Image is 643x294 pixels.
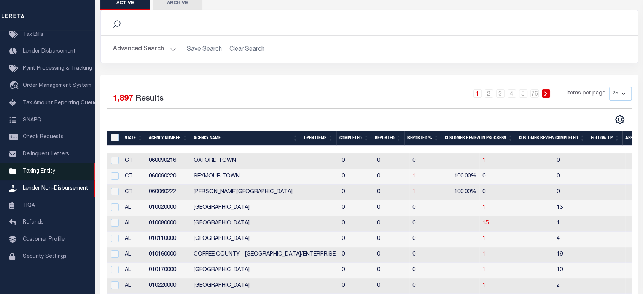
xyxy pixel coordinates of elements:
a: 3 [496,89,505,98]
td: 0 [374,216,409,232]
td: 060060222 [146,185,191,200]
th: Agency Number: activate to sort column ascending [146,131,191,146]
td: 0 [339,216,374,232]
td: CT [122,185,146,200]
td: AL [122,232,146,247]
td: AL [122,278,146,294]
td: AL [122,216,146,232]
a: 1 [482,252,485,257]
span: Tax Amount Reporting Queue [23,101,97,106]
span: Taxing Entity [23,169,55,174]
a: 1 [482,267,485,273]
td: 0 [554,153,625,169]
td: 0 [339,263,374,278]
td: 0 [409,232,442,247]
a: 1 [412,189,415,195]
a: 5 [519,89,527,98]
th: Completed: activate to sort column ascending [336,131,372,146]
td: 010160000 [146,247,191,263]
th: Customer Review In Progress: activate to sort column ascending [442,131,516,146]
td: 1 [554,216,625,232]
a: 1 [473,89,482,98]
a: 1 [482,236,485,241]
td: 0 [409,247,442,263]
label: Results [135,93,164,105]
td: [GEOGRAPHIC_DATA] [191,216,339,232]
span: Customer Profile [23,237,65,242]
th: Customer Review Completed: activate to sort column ascending [516,131,588,146]
td: 0 [409,216,442,232]
td: 0 [374,263,409,278]
td: 010220000 [146,278,191,294]
td: 0 [409,200,442,216]
a: 4 [508,89,516,98]
td: 0 [374,169,409,185]
td: AL [122,263,146,278]
td: 0 [479,185,554,200]
td: AL [122,200,146,216]
td: 13 [554,200,625,216]
button: Advanced Search [113,42,176,57]
td: 0 [339,200,374,216]
a: 1 [482,205,485,210]
a: 15 [482,220,489,226]
td: [GEOGRAPHIC_DATA] [191,278,339,294]
a: 1 [482,158,485,163]
td: CT [122,169,146,185]
th: State: activate to sort column ascending [122,131,146,146]
td: 100.00% [442,185,479,200]
td: 4 [554,232,625,247]
td: [GEOGRAPHIC_DATA] [191,232,339,247]
a: 76 [530,89,539,98]
span: Check Requests [23,134,64,140]
span: Order Management System [23,83,91,88]
td: 10 [554,263,625,278]
td: 010170000 [146,263,191,278]
td: 0 [409,278,442,294]
span: Lender Non-Disbursement [23,186,88,191]
td: 010110000 [146,232,191,247]
a: 2 [485,89,493,98]
td: 0 [374,200,409,216]
td: [PERSON_NAME][GEOGRAPHIC_DATA] [191,185,339,200]
span: SNAPQ [23,117,41,123]
th: Open Items: activate to sort column ascending [301,131,336,146]
a: 1 [412,174,415,179]
td: SEYMOUR TOWN [191,169,339,185]
span: TIQA [23,203,35,208]
td: COFFEE COUNTY - [GEOGRAPHIC_DATA]/ENTERPRISE [191,247,339,263]
td: 0 [374,185,409,200]
span: 1,897 [113,95,133,103]
th: Follow-up: activate to sort column ascending [588,131,622,146]
td: OXFORD TOWN [191,153,339,169]
span: Tax Bills [23,32,43,37]
span: Pymt Processing & Tracking [23,66,92,71]
td: 19 [554,247,625,263]
a: 1 [482,283,485,288]
i: travel_explore [9,81,21,91]
td: 0 [409,153,442,169]
td: 0 [374,278,409,294]
td: 0 [339,185,374,200]
td: 060090220 [146,169,191,185]
td: 010020000 [146,200,191,216]
th: Reported: activate to sort column ascending [372,131,404,146]
th: MBACode [107,131,122,146]
td: 010080000 [146,216,191,232]
th: Agency Name: activate to sort column ascending [191,131,301,146]
td: 0 [339,169,374,185]
td: CT [122,153,146,169]
td: 0 [554,185,625,200]
td: 060090216 [146,153,191,169]
span: Security Settings [23,254,67,259]
td: 0 [374,153,409,169]
td: 0 [339,278,374,294]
